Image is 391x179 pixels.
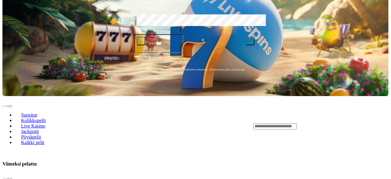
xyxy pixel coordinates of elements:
label: €50 [135,13,174,31]
a: Jackpotit [15,127,45,136]
button: Talleta ja pelaa [134,54,257,65]
nav: Lobby [2,102,241,150]
button: prev slide [2,105,7,107]
h3: Viimeksi pelattu [2,161,37,167]
button: minus icon [137,37,145,45]
label: €250 [217,13,256,31]
label: €150 [176,13,215,31]
input: Search [253,123,297,129]
span: € [202,37,204,43]
span: Kolikkopelit [19,118,48,123]
span: € [139,54,141,57]
span: Suositut [19,112,40,117]
a: Live Kasino [15,121,52,131]
button: next slide [7,105,12,107]
button: plus icon [246,37,255,45]
a: Kolikkopelit [15,116,52,125]
span: Kaikki pelit [19,140,47,145]
span: Talleta ja pelaa [136,54,162,65]
header: Lobby [2,96,389,156]
a: Suositut [15,110,44,120]
span: Pöytäpelit [19,134,44,140]
span: Jackpotit [19,129,41,134]
span: Live Kasino [19,123,48,129]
